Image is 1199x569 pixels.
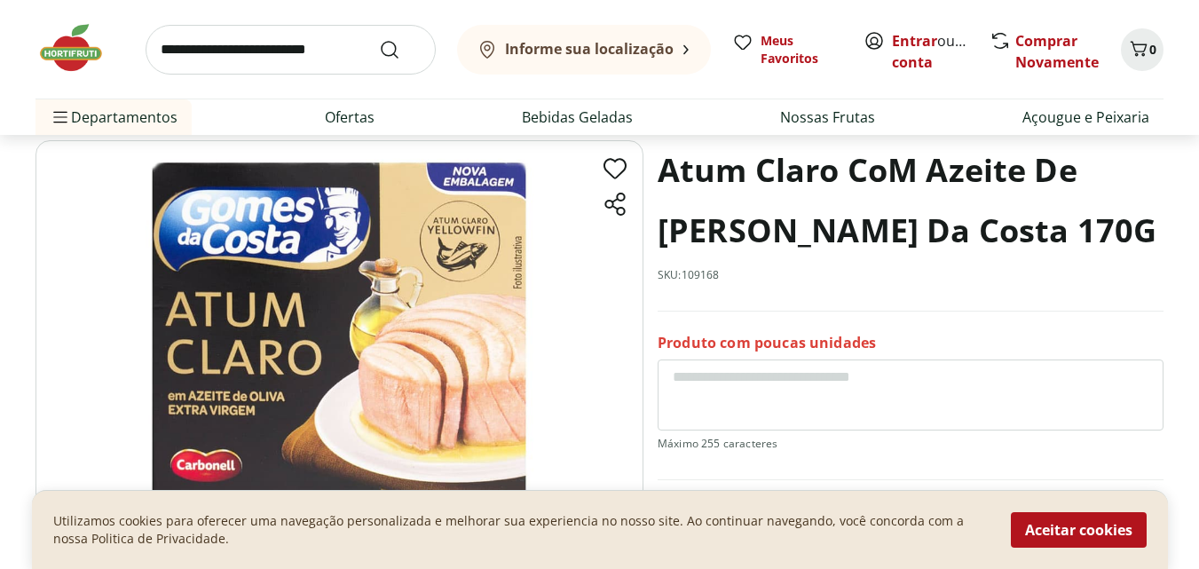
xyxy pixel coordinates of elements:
input: search [146,25,436,75]
h1: Atum Claro CoM Azeite De [PERSON_NAME] Da Costa 170G [658,140,1164,261]
a: Açougue e Peixaria [1022,107,1149,128]
span: Meus Favoritos [761,32,842,67]
a: Ofertas [325,107,375,128]
span: 0 [1149,41,1156,58]
span: ou [892,30,971,73]
a: Criar conta [892,31,990,72]
a: Entrar [892,31,937,51]
b: Informe sua localização [505,39,674,59]
a: Comprar Novamente [1015,31,1099,72]
button: Informe sua localização [457,25,711,75]
p: SKU: 109168 [658,268,720,282]
button: Menu [50,96,71,138]
button: Aceitar cookies [1011,512,1147,548]
p: Utilizamos cookies para oferecer uma navegação personalizada e melhorar sua experiencia no nosso ... [53,512,990,548]
img: Principal [35,140,643,566]
a: Bebidas Geladas [522,107,633,128]
p: Produto com poucas unidades [658,333,876,352]
button: Carrinho [1121,28,1164,71]
span: Departamentos [50,96,177,138]
a: Nossas Frutas [780,107,875,128]
a: Meus Favoritos [732,32,842,67]
button: Submit Search [379,39,422,60]
img: Hortifruti [35,21,124,75]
